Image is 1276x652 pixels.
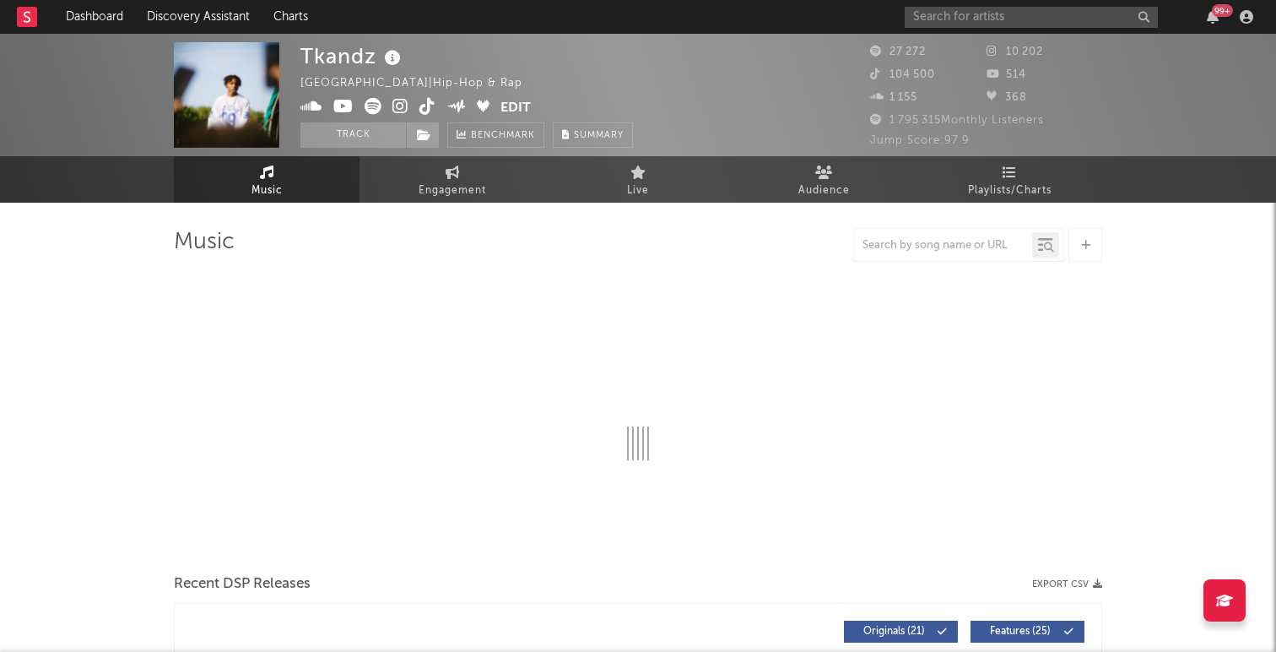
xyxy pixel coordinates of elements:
span: 514 [987,69,1026,80]
a: Music [174,156,360,203]
span: 27 272 [870,46,926,57]
span: Live [627,181,649,201]
span: 1 155 [870,92,917,103]
a: Live [545,156,731,203]
button: 99+ [1207,10,1219,24]
div: [GEOGRAPHIC_DATA] | Hip-hop & Rap [300,73,542,94]
span: Benchmark [471,126,535,146]
span: 104 500 [870,69,935,80]
button: Originals(21) [844,621,958,643]
span: 368 [987,92,1027,103]
span: Jump Score: 97.9 [870,135,970,146]
span: Recent DSP Releases [174,574,311,595]
input: Search by song name or URL [854,239,1032,253]
a: Benchmark [447,122,544,148]
div: Tkandz [300,42,405,70]
span: 1 795 315 Monthly Listeners [870,115,1044,126]
span: Summary [574,131,624,140]
span: Features ( 25 ) [981,627,1059,637]
a: Audience [731,156,916,203]
a: Playlists/Charts [916,156,1102,203]
button: Features(25) [971,621,1084,643]
span: Audience [798,181,850,201]
span: Originals ( 21 ) [855,627,933,637]
button: Edit [500,98,531,119]
span: 10 202 [987,46,1043,57]
span: Music [251,181,283,201]
button: Summary [553,122,633,148]
button: Track [300,122,406,148]
input: Search for artists [905,7,1158,28]
span: Engagement [419,181,486,201]
a: Engagement [360,156,545,203]
button: Export CSV [1032,579,1102,590]
span: Playlists/Charts [968,181,1052,201]
div: 99 + [1212,4,1233,17]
